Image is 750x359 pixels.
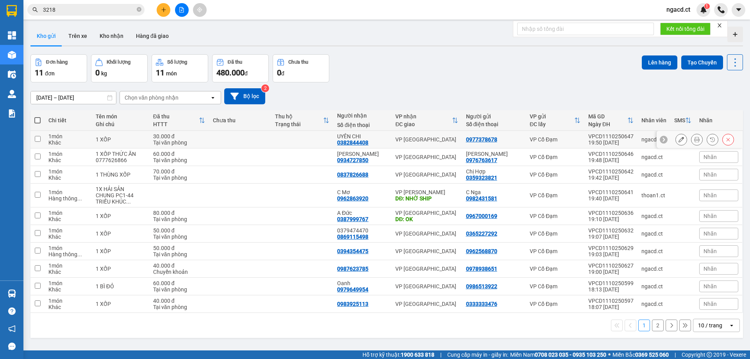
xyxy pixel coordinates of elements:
[395,210,458,216] div: VP [GEOGRAPHIC_DATA]
[96,151,145,157] div: 1 XỐP THỨC ĂN
[466,283,497,289] div: 0986513922
[288,59,308,65] div: Chưa thu
[642,55,677,70] button: Lên hàng
[8,109,16,118] img: solution-icon
[395,121,452,127] div: ĐC giao
[735,6,742,13] span: caret-down
[530,136,580,143] div: VP Cổ Đạm
[271,110,333,131] th: Toggle SortBy
[717,23,722,28] span: close
[652,320,664,331] button: 2
[96,171,145,178] div: 1 THÙNG XỐP
[588,139,634,146] div: 19:50 [DATE]
[337,189,387,195] div: C Mơ
[641,213,666,219] div: ngacd.ct
[466,136,497,143] div: 0977378678
[224,88,265,104] button: Bộ lọc
[77,195,82,202] span: ...
[466,230,497,237] div: 0365227292
[674,117,685,123] div: SMS
[395,154,458,160] div: VP [GEOGRAPHIC_DATA]
[337,151,387,157] div: Trần Trung Hậu
[48,139,88,146] div: Khác
[153,121,199,127] div: HTTT
[212,54,269,82] button: Đã thu480.000đ
[261,84,269,92] sup: 2
[681,55,723,70] button: Tạo Chuyến
[718,6,725,13] img: phone-icon
[107,59,130,65] div: Khối lượng
[704,230,717,237] span: Nhãn
[48,151,88,157] div: 1 món
[466,195,497,202] div: 0982431581
[440,350,441,359] span: |
[395,301,458,307] div: VP [GEOGRAPHIC_DATA]
[126,198,131,205] span: ...
[641,154,666,160] div: ngacd.ct
[588,286,634,293] div: 18:13 [DATE]
[149,110,209,131] th: Toggle SortBy
[96,192,145,205] div: CHUNG PC1-44 TRIỀU KHÚC-THANH XUÂN
[48,245,88,251] div: 1 món
[337,171,368,178] div: 0837826688
[96,213,145,219] div: 1 XỐP
[337,286,368,293] div: 0979649954
[245,70,248,77] span: đ
[197,7,202,13] span: aim
[466,168,522,175] div: Chị Hợp
[510,350,606,359] span: Miền Nam
[48,168,88,175] div: 1 món
[704,4,710,9] sup: 1
[588,263,634,269] div: VPCD1110250627
[530,248,580,254] div: VP Cổ Đạm
[700,6,707,13] img: icon-new-feature
[273,54,329,82] button: Chưa thu0đ
[588,133,634,139] div: VPCD1110250647
[530,154,580,160] div: VP Cổ Đạm
[641,117,666,123] div: Nhân viên
[588,121,627,127] div: Ngày ĐH
[91,54,148,82] button: Khối lượng0kg
[337,227,387,234] div: 0379474470
[588,151,634,157] div: VPCD1110250646
[660,23,711,35] button: Kết nối tổng đài
[530,283,580,289] div: VP Cổ Đạm
[152,54,208,82] button: Số lượng11món
[153,269,205,275] div: Chuyển khoản
[153,210,205,216] div: 80.000 đ
[153,216,205,222] div: Tại văn phòng
[156,68,164,77] span: 11
[466,175,497,181] div: 0359323821
[157,3,170,17] button: plus
[337,301,368,307] div: 0983925113
[638,320,650,331] button: 1
[732,3,745,17] button: caret-down
[96,113,145,120] div: Tên món
[8,289,16,298] img: warehouse-icon
[337,234,368,240] div: 0869115498
[466,151,522,157] div: Hoàng Thị Hà
[96,186,145,192] div: 1X HẢI SẢN
[48,269,88,275] div: Khác
[588,189,634,195] div: VPCD1110250641
[641,171,666,178] div: ngacd.ct
[588,157,634,163] div: 19:48 [DATE]
[48,251,88,257] div: Hàng thông thường
[125,94,179,102] div: Chọn văn phòng nhận
[96,283,145,289] div: 1 BÌ ĐỎ
[608,353,611,356] span: ⚪️
[153,227,205,234] div: 50.000 đ
[137,6,141,14] span: close-circle
[48,189,88,195] div: 1 món
[395,283,458,289] div: VP [GEOGRAPHIC_DATA]
[535,352,606,358] strong: 0708 023 035 - 0935 103 250
[62,27,93,45] button: Trên xe
[704,283,717,289] span: Nhãn
[395,195,458,202] div: DĐ: NHỜ SHIP
[337,139,368,146] div: 0382844408
[466,301,497,307] div: 0333333476
[228,59,242,65] div: Đã thu
[704,301,717,307] span: Nhãn
[8,70,16,79] img: warehouse-icon
[699,117,738,123] div: Nhãn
